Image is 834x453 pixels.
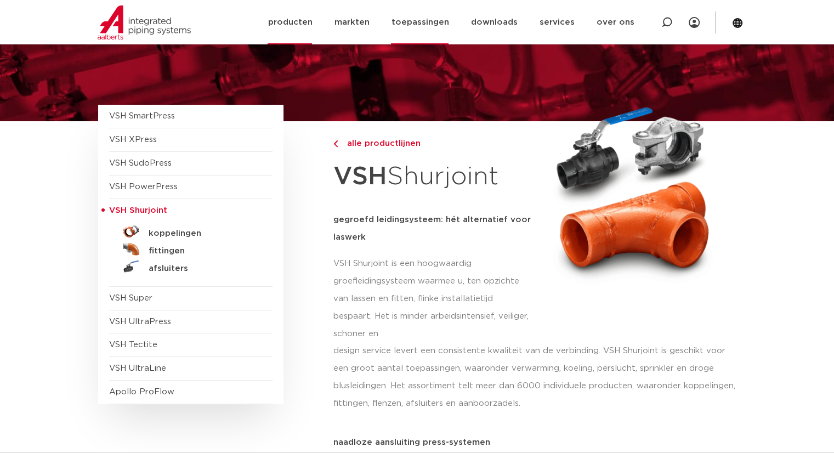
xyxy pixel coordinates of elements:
span: VSH Shurjoint [109,206,167,214]
a: VSH XPress [109,135,157,144]
h5: gegroefd leidingsysteem: hét alternatief voor laswerk [333,211,532,246]
a: Apollo ProFlow [109,388,174,396]
a: VSH UltraLine [109,364,166,372]
strong: VSH [333,164,387,189]
a: VSH SudoPress [109,159,172,167]
a: koppelingen [109,223,273,240]
img: chevron-right.svg [333,140,338,148]
h5: fittingen [149,246,257,256]
a: afsluiters [109,258,273,275]
h5: afsluiters [149,264,257,274]
p: VSH Shurjoint is een hoogwaardig groefleidingsysteem waarmee u, ten opzichte van lassen en fitten... [333,255,532,343]
span: alle productlijnen [341,139,421,148]
h5: koppelingen [149,229,257,239]
a: fittingen [109,240,273,258]
p: design service levert een consistente kwaliteit van de verbinding. VSH Shurjoint is geschikt voor... [333,342,736,412]
a: VSH SmartPress [109,112,175,120]
a: alle productlijnen [333,137,532,150]
h1: Shurjoint [333,156,532,198]
p: naadloze aansluiting press-systemen [333,438,736,446]
a: VSH UltraPress [109,318,171,326]
a: VSH Tectite [109,341,157,349]
a: VSH Super [109,294,152,302]
a: VSH PowerPress [109,183,178,191]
